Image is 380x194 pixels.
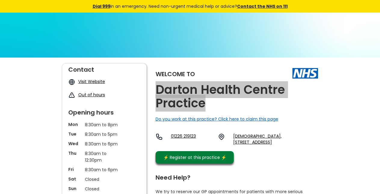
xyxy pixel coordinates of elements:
div: Welcome to [156,71,195,77]
img: The NHS logo [292,68,318,78]
div: Contact [68,64,141,73]
p: 8:30am to 12:30pm [85,150,124,163]
p: Closed [85,186,124,192]
div: Need Help? [156,172,312,181]
p: 8:30am to 8pm [85,121,124,128]
p: Sat [68,176,82,182]
a: ⚡️ Register at this practice ⚡️ [156,151,234,164]
a: Visit Website [78,79,105,85]
a: [DEMOGRAPHIC_DATA], [STREET_ADDRESS] [233,133,318,145]
p: 8:30am to 6pm [85,166,124,173]
p: Wed [68,141,82,147]
p: Tue [68,131,82,137]
img: globe icon [68,79,75,85]
img: telephone icon [156,133,163,140]
p: Mon [68,121,82,127]
p: Thu [68,150,82,156]
p: 8:30am to 6pm [85,141,124,147]
a: Do you work at this practice? Click here to claim this page [156,116,278,122]
p: 8:30am to 5pm [85,131,124,138]
div: in an emergency. Need non-urgent medical help or advice? [52,3,329,10]
p: Fri [68,166,82,172]
a: Dial 999 [93,3,110,9]
p: Sun [68,186,82,192]
p: Closed [85,176,124,183]
img: exclamation icon [68,92,75,99]
a: 01226 219123 [171,133,213,145]
a: Out of hours [78,92,105,98]
a: Contact the NHS on 111 [237,3,288,9]
div: ⚡️ Register at this practice ⚡️ [160,154,230,161]
div: Opening hours [68,106,141,115]
h2: Darton Health Centre Practice [156,83,318,110]
img: practice location icon [218,133,225,140]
